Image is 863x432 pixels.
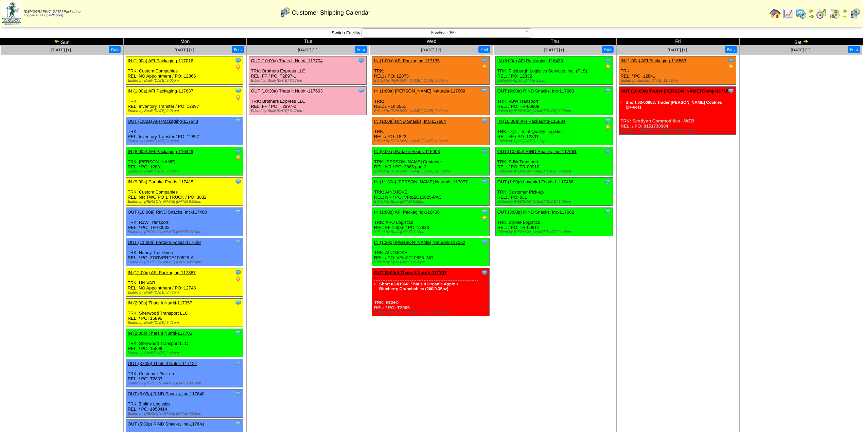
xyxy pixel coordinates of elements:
[497,139,613,143] div: Edited by Bpali [DATE] 7:24pm
[481,269,488,276] img: Tooltip
[235,155,242,162] img: PO
[128,79,243,83] div: Edited by Bpali [DATE] 9:05pm
[481,178,488,185] img: Tooltip
[128,179,194,184] a: IN (9:00a) Partake Foods-117415
[842,8,847,14] img: arrowleft.gif
[481,87,488,94] img: Tooltip
[128,88,193,94] a: IN (1:00a) AFI Packaging-117637
[128,391,205,396] a: OUT (5:00p) RIND Snacks, Inc-117640
[481,118,488,124] img: Tooltip
[365,29,522,37] span: FreeFrom (FF)
[123,38,247,46] td: Mon
[848,46,860,53] button: Print
[128,240,201,245] a: OUT (11:00a) Partake Foods-117639
[374,139,489,143] div: Edited by [PERSON_NAME] [DATE] 4:24pm
[791,48,810,52] span: [DATE] [+]
[128,119,198,124] a: OUT (1:00a) AFI Packaging-117643
[374,230,489,234] div: Edited by Bpali [DATE] 7:18pm
[128,321,243,325] div: Edited by Bpali [DATE] 3:41pm
[235,94,242,101] img: PO
[372,178,490,206] div: TRK: AINOJOKE REL: NR / PO: VFtoZC10825-PAC
[251,58,322,63] a: OUT (10:00a) Thats It Nutriti-117704
[24,10,81,17] span: Logged in as Bpali
[621,79,736,83] div: Edited by Jdexter [DATE] 11:59pm
[235,269,242,276] img: Tooltip
[0,38,124,46] td: Sun
[128,230,243,234] div: Edited by [PERSON_NAME] [DATE] 2:21pm
[128,58,193,63] a: IN (1:00a) AFI Packaging-117016
[604,87,611,94] img: Tooltip
[481,64,488,71] img: PO
[497,58,563,63] a: IN (8:00a) AFI Packaging-116433
[495,117,613,145] div: TRK: TQL - Total Quality Logistics REL: FF / PO: 12801
[544,48,564,52] a: [DATE] [+]
[235,87,242,94] img: Tooltip
[497,88,574,94] a: OUT (9:00a) RIND Snacks, Inc-117660
[235,57,242,64] img: Tooltip
[604,178,611,185] img: Tooltip
[52,14,63,17] a: (logout)
[126,329,243,357] div: TRK: Sherwood Transport LLC REL: / PO: 15896
[370,38,493,46] td: Wed
[235,420,242,427] img: Tooltip
[126,56,243,85] div: TRK: Custom Companies REL: NO Appointment / PO: 12866
[128,149,193,154] a: IN (8:00a) AFI Packaging-116429
[109,46,121,53] button: Print
[481,209,488,215] img: Tooltip
[842,14,847,19] img: arrowright.gif
[128,270,196,275] a: IN (12:00p) AFI Packaging-117387
[126,147,243,176] div: TRK: [PERSON_NAME] REL: / PO: 12831
[292,9,370,16] span: Customer Shipping Calendar
[126,87,243,115] div: TRK: REL: Inventory Transfer / PO: 12897
[128,260,243,264] div: Edited by [PERSON_NAME] [DATE] 4:29pm
[796,8,807,19] img: calendarprod.gif
[372,208,490,236] div: TRK: XPO Logistics REL: FF 1-3pm / PO: 12833
[667,48,687,52] span: [DATE] [+]
[374,119,446,124] a: IN (1:00a) RIND Snacks, Inc-117664
[374,169,489,173] div: Edited by [PERSON_NAME] [DATE] 10:02pm
[374,200,489,204] div: Edited by Bpali [DATE] 6:28pm
[128,210,207,215] a: OUT (10:00a) RIND Snacks, Inc-117468
[495,147,613,176] div: TRK: RJW Transport REL: / PO: TR-00910
[626,100,722,110] a: Short 03-00958: Trader [PERSON_NAME] Cookies (24-6oz)
[481,57,488,64] img: Tooltip
[128,351,243,355] div: Edited by Bpali [DATE] 3:48pm
[604,57,611,64] img: Tooltip
[803,38,808,44] img: arrowright.gif
[495,56,613,85] div: TRK: Pittsburgh Logistics Services, Inc. (PLS) REL: / PO: 12832
[235,360,242,367] img: Tooltip
[251,109,366,113] div: Edited by Bpali [DATE] 6:17pm
[497,210,574,215] a: OUT (3:00p) RIND Snacks, Inc-117662
[128,290,243,295] div: Edited by Bpali [DATE] 8:47pm
[126,178,243,206] div: TRK: Custom Companies REL: NR TWO PO 1 TRUCK / PO: 3832
[602,46,614,53] button: Print
[126,238,243,266] div: TRK: Handy Trucklines REL: / PO: ZORVERDE100525-A
[727,57,734,64] img: Tooltip
[374,79,489,83] div: Edited by [PERSON_NAME] [DATE] 3:09pm
[128,412,243,416] div: Edited by [PERSON_NAME] [DATE] 4:05pm
[51,48,71,52] a: [DATE] [+]
[372,117,490,145] div: TRK: REL: / PO: 1822
[481,239,488,246] img: Tooltip
[235,276,242,283] img: PO
[374,179,468,184] a: IN (11:30a) [PERSON_NAME] Naturals-117077
[298,48,317,52] a: [DATE] [+]
[251,79,366,83] div: Edited by Bpali [DATE] 6:17pm
[497,230,613,234] div: Edited by [PERSON_NAME] [DATE] 3:15pm
[783,8,794,19] img: line_graph.gif
[235,390,242,397] img: Tooltip
[374,58,440,63] a: IN (1:00a) AFI Packaging-117135
[128,381,243,385] div: Edited by [PERSON_NAME] [DATE] 4:03pm
[54,38,59,44] img: arrowleft.gif
[128,169,243,173] div: Edited by Bpali [DATE] 9:18pm
[24,10,81,14] span: [DEMOGRAPHIC_DATA] Packaging
[727,87,734,94] img: Tooltip
[126,117,243,145] div: TRK: REL: Inventory Transfer / PO: 12897
[247,38,370,46] td: Tue
[235,118,242,124] img: Tooltip
[355,46,367,53] button: Print
[604,209,611,215] img: Tooltip
[175,48,194,52] a: [DATE] [+]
